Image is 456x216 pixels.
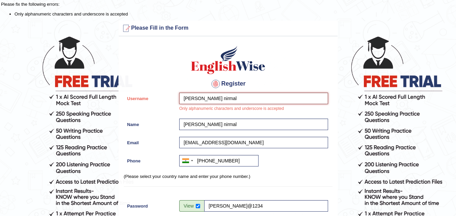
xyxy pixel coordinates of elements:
[124,93,176,102] label: Username
[124,155,176,164] label: Phone
[190,45,267,75] img: Logo of English Wise create a new account for intelligent practice with AI
[179,155,259,166] input: +91 81234 56789
[124,137,176,146] label: Email
[124,119,176,128] label: Name
[124,200,176,209] label: Password
[124,173,332,180] p: (Please select your country name and enter your phone number.)
[124,79,332,89] h4: Register
[180,155,195,166] div: India (भारत): +91
[196,204,200,208] input: Show/Hide Password
[120,23,336,34] h3: Please Fill in the Form
[1,1,455,7] p: Please fix the following errors:
[15,11,455,17] li: Only alphanumeric characters and underscore is accepted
